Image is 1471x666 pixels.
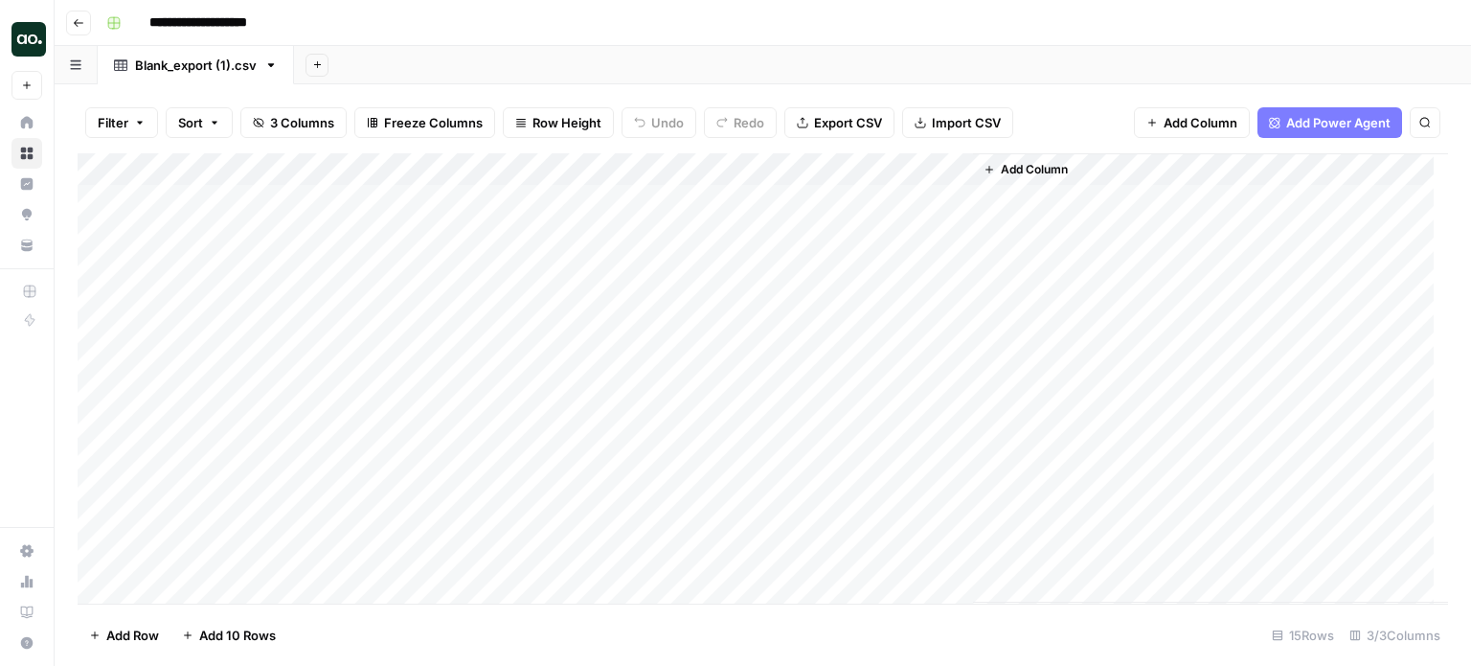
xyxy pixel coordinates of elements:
[1001,161,1068,178] span: Add Column
[98,46,294,84] a: Blank_export (1).csv
[78,620,170,651] button: Add Row
[178,113,203,132] span: Sort
[532,113,601,132] span: Row Height
[354,107,495,138] button: Freeze Columns
[11,15,42,63] button: Workspace: AirOps October Cohort
[11,628,42,658] button: Help + Support
[199,626,276,645] span: Add 10 Rows
[135,56,257,75] div: Blank_export (1).csv
[106,626,159,645] span: Add Row
[503,107,614,138] button: Row Height
[1286,113,1391,132] span: Add Power Agent
[932,113,1001,132] span: Import CSV
[1164,113,1237,132] span: Add Column
[270,113,334,132] span: 3 Columns
[814,113,882,132] span: Export CSV
[1342,620,1448,651] div: 3/3 Columns
[622,107,696,138] button: Undo
[11,230,42,261] a: Your Data
[11,22,46,57] img: AirOps October Cohort Logo
[11,199,42,230] a: Opportunities
[651,113,684,132] span: Undo
[784,107,894,138] button: Export CSV
[1257,107,1402,138] button: Add Power Agent
[1134,107,1250,138] button: Add Column
[85,107,158,138] button: Filter
[240,107,347,138] button: 3 Columns
[11,107,42,138] a: Home
[734,113,764,132] span: Redo
[704,107,777,138] button: Redo
[902,107,1013,138] button: Import CSV
[384,113,483,132] span: Freeze Columns
[11,169,42,199] a: Insights
[166,107,233,138] button: Sort
[976,157,1075,182] button: Add Column
[11,536,42,566] a: Settings
[11,566,42,597] a: Usage
[98,113,128,132] span: Filter
[1264,620,1342,651] div: 15 Rows
[11,597,42,628] a: Learning Hub
[11,138,42,169] a: Browse
[170,620,287,651] button: Add 10 Rows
